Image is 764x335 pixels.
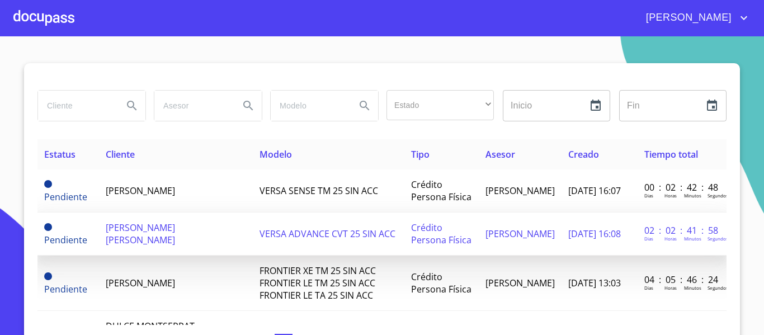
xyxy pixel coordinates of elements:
span: VERSA SENSE TM 25 SIN ACC [260,185,378,197]
span: Pendiente [44,272,52,280]
p: Segundos [708,285,728,291]
span: Tipo [411,148,430,161]
button: Search [351,92,378,119]
p: 00 : 02 : 42 : 48 [644,181,720,194]
p: 04 : 05 : 46 : 24 [644,273,720,286]
p: Dias [644,192,653,199]
span: Pendiente [44,191,87,203]
p: Dias [644,285,653,291]
span: [PERSON_NAME] [485,277,555,289]
span: Pendiente [44,234,87,246]
span: Tiempo total [644,148,698,161]
span: Estatus [44,148,76,161]
span: Asesor [485,148,515,161]
span: [PERSON_NAME] [638,9,737,27]
span: [PERSON_NAME] [485,228,555,240]
span: [DATE] 16:08 [568,228,621,240]
p: Segundos [708,235,728,242]
span: [PERSON_NAME] [106,185,175,197]
span: [DATE] 13:03 [568,277,621,289]
button: Search [119,92,145,119]
span: Pendiente [44,283,87,295]
p: Minutos [684,235,701,242]
button: Search [235,92,262,119]
span: Creado [568,148,599,161]
p: 02 : 02 : 41 : 58 [644,224,720,237]
p: Horas [664,235,677,242]
input: search [154,91,230,121]
p: Horas [664,192,677,199]
input: search [38,91,114,121]
span: Pendiente [44,223,52,231]
span: VERSA ADVANCE CVT 25 SIN ACC [260,228,395,240]
span: [PERSON_NAME] [485,185,555,197]
span: [PERSON_NAME] [PERSON_NAME] [106,221,175,246]
span: [DATE] 16:07 [568,185,621,197]
span: [PERSON_NAME] [106,277,175,289]
p: Minutos [684,192,701,199]
span: FRONTIER XE TM 25 SIN ACC FRONTIER LE TM 25 SIN ACC FRONTIER LE TA 25 SIN ACC [260,265,376,301]
div: ​ [386,90,494,120]
span: Crédito Persona Física [411,271,471,295]
p: Dias [644,235,653,242]
span: Modelo [260,148,292,161]
span: Crédito Persona Física [411,221,471,246]
button: account of current user [638,9,751,27]
span: Cliente [106,148,135,161]
span: Crédito Persona Física [411,178,471,203]
p: Segundos [708,192,728,199]
span: Pendiente [44,180,52,188]
input: search [271,91,347,121]
p: Minutos [684,285,701,291]
p: Horas [664,285,677,291]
